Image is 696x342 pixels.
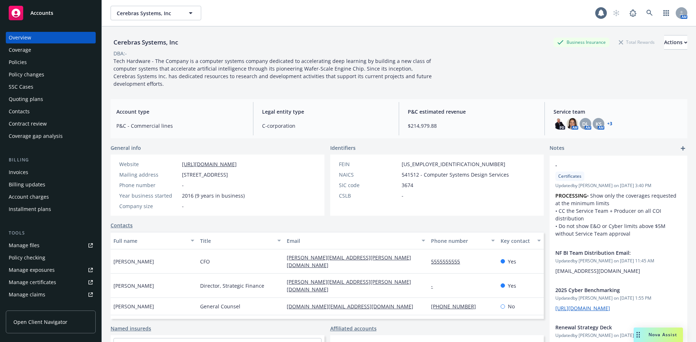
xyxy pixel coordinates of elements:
span: Cerebras Systems, Inc [117,9,179,17]
div: FEIN [339,160,399,168]
span: C-corporation [262,122,390,130]
span: Legal entity type [262,108,390,115]
a: Manage certificates [6,276,96,288]
span: [PERSON_NAME] [113,282,154,290]
span: KS [596,120,602,128]
a: Billing updates [6,179,96,190]
div: SSC Cases [9,81,33,93]
a: Accounts [6,3,96,23]
span: P&C - Commercial lines [116,122,244,130]
div: CSLB [339,192,399,199]
span: No [508,303,515,310]
div: Manage files [9,240,40,251]
div: Year business started [119,192,179,199]
span: Service team [554,108,681,115]
span: P&C estimated revenue [408,108,536,115]
span: 541512 - Computer Systems Design Services [402,171,509,178]
span: Notes [550,144,564,153]
p: • Show only the coverages requested at the minimum limits • CC the Service Team + Producer on all... [555,192,681,237]
button: Cerebras Systems, Inc [111,6,201,20]
a: Named insureds [111,325,151,332]
span: Updated by [PERSON_NAME] on [DATE] 1:55 PM [555,295,681,301]
span: Open Client Navigator [13,318,67,326]
div: Company size [119,202,179,210]
span: - [182,181,184,189]
div: Full name [113,237,186,245]
div: Policies [9,56,27,68]
span: Manage exposures [6,264,96,276]
span: Certificates [558,173,581,180]
span: Yes [508,282,516,290]
a: [URL][DOMAIN_NAME] [555,305,610,312]
button: Title [197,232,284,249]
a: Policies [6,56,96,68]
div: Billing [6,156,96,164]
div: Coverage gap analysis [9,130,63,142]
a: - [431,282,439,289]
div: Phone number [119,181,179,189]
span: General Counsel [200,303,240,310]
div: Invoices [9,166,28,178]
div: Business Insurance [554,38,609,47]
a: Account charges [6,191,96,203]
a: +3 [607,122,612,126]
button: Email [284,232,428,249]
span: Account type [116,108,244,115]
a: Switch app [659,6,674,20]
img: photo [567,118,578,130]
span: Director, Strategic Finance [200,282,264,290]
span: [EMAIL_ADDRESS][DOMAIN_NAME] [555,267,640,274]
a: Start snowing [609,6,623,20]
div: Quoting plans [9,93,43,105]
span: 2016 (9 years in business) [182,192,245,199]
button: Nova Assist [634,328,683,342]
div: NAICS [339,171,399,178]
div: Drag to move [634,328,643,342]
span: Identifiers [330,144,356,152]
a: Report a Bug [626,6,640,20]
span: NF BI Team Distribution Email: [555,249,663,257]
a: Contacts [111,221,133,229]
div: Installment plans [9,203,51,215]
div: Total Rewards [615,38,658,47]
button: Phone number [428,232,497,249]
a: [PERSON_NAME][EMAIL_ADDRESS][PERSON_NAME][DOMAIN_NAME] [287,254,411,269]
button: Actions [664,35,687,50]
div: Manage BORs [9,301,43,313]
span: General info [111,144,141,152]
div: Manage exposures [9,264,55,276]
div: Contract review [9,118,47,130]
div: Mailing address [119,171,179,178]
span: [US_EMPLOYER_IDENTIFICATION_NUMBER] [402,160,505,168]
div: Cerebras Systems, Inc [111,38,181,47]
span: [STREET_ADDRESS] [182,171,228,178]
span: [PERSON_NAME] [113,258,154,265]
span: - [555,161,663,169]
a: add [679,144,687,153]
span: - [182,202,184,210]
div: Website [119,160,179,168]
span: $214,979.88 [408,122,536,130]
span: 2025 Cyber Benchmarking [555,286,663,294]
a: [PERSON_NAME][EMAIL_ADDRESS][PERSON_NAME][DOMAIN_NAME] [287,278,411,293]
div: Policy checking [9,252,45,263]
img: photo [554,118,565,130]
span: [PERSON_NAME] [113,303,154,310]
div: Coverage [9,44,31,56]
a: Overview [6,32,96,43]
a: Manage files [6,240,96,251]
span: Yes [508,258,516,265]
span: Tech Hardware - The Company is a computer systems company dedicated to accelerating deep learning... [113,58,433,87]
button: Key contact [498,232,544,249]
a: [URL][DOMAIN_NAME] [182,161,237,168]
a: Manage BORs [6,301,96,313]
a: Invoices [6,166,96,178]
button: Full name [111,232,197,249]
a: Contract review [6,118,96,130]
a: 5555555555 [431,258,466,265]
div: 2025 Cyber BenchmarkingUpdatedby [PERSON_NAME] on [DATE] 1:55 PM[URL][DOMAIN_NAME] [550,280,687,318]
div: Account charges [9,191,49,203]
a: Quoting plans [6,93,96,105]
div: Key contact [501,237,533,245]
strong: PROCESSING [555,192,587,199]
